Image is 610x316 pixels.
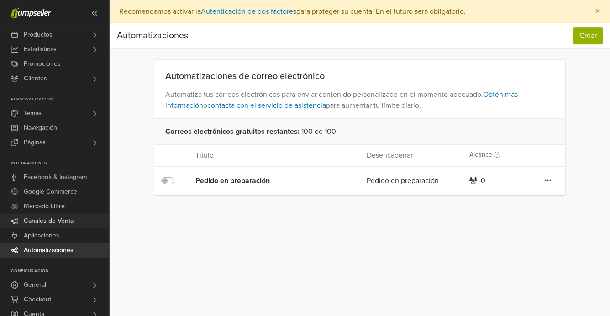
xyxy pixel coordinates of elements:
span: Automatizaciones [24,243,74,258]
span: Estadísticas [24,42,57,57]
span: Facebook & Instagram [24,170,87,184]
span: General [24,278,46,292]
div: Pedido en preparación [195,175,332,186]
span: Páginas [24,135,46,150]
span: Correos electrónicos gratuitos restantes : [165,126,300,137]
p: Configuración [11,269,109,274]
span: Checkout [24,292,51,307]
button: Crear [573,27,603,44]
span: Aplicaciones [24,228,59,243]
span: Temas [24,106,42,121]
span: Mercado Libre [24,199,65,214]
span: Google Commerce [24,184,77,199]
div: 100 de 100 [154,118,565,144]
span: Promociones [24,57,61,71]
div: Título [189,150,360,161]
label: Alcance [469,150,500,160]
div: Automatizaciones [117,26,188,45]
span: Automatiza tus correos electrónicos para enviar contenido personalizado en el momento adecuado. o... [154,82,565,118]
span: Navegación [24,121,57,135]
button: Close [586,0,610,22]
div: Pedido en preparación [360,175,463,186]
p: Personalización [11,97,109,102]
span: Productos [24,27,53,42]
a: contacta con el servicio de asistencia [207,101,326,110]
div: Desencadenar [360,150,463,161]
span: × [595,5,600,18]
a: Autenticación de dos factores [201,7,296,16]
p: Integraciones [11,161,109,166]
div: Automatizaciones de correo electrónico [154,71,565,82]
span: Clientes [24,71,47,86]
span: Canales de Venta [24,214,74,228]
div: 0 [481,175,485,186]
